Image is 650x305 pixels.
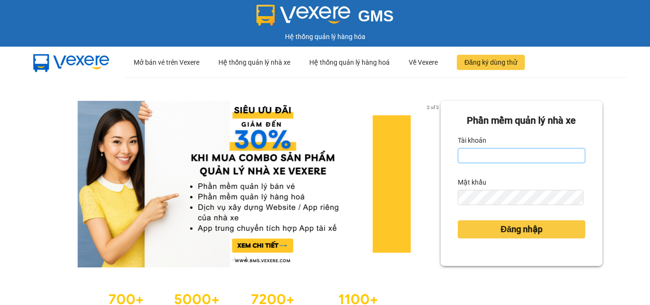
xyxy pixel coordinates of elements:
[464,57,517,68] span: Đăng ký dùng thử
[458,113,585,128] div: Phần mềm quản lý nhà xe
[48,101,61,267] button: previous slide / item
[409,47,438,78] div: Về Vexere
[134,47,199,78] div: Mở bán vé trên Vexere
[24,47,119,78] img: mbUUG5Q.png
[457,55,525,70] button: Đăng ký dùng thử
[256,14,394,22] a: GMS
[309,47,390,78] div: Hệ thống quản lý hàng hoá
[242,256,246,260] li: slide item 2
[256,5,351,26] img: logo 2
[427,101,441,267] button: next slide / item
[458,148,585,163] input: Tài khoản
[254,256,257,260] li: slide item 3
[458,133,486,148] label: Tài khoản
[218,47,290,78] div: Hệ thống quản lý nhà xe
[458,220,585,238] button: Đăng nhập
[358,7,394,25] span: GMS
[501,223,542,236] span: Đăng nhập
[2,31,648,42] div: Hệ thống quản lý hàng hóa
[231,256,235,260] li: slide item 1
[458,190,583,205] input: Mật khẩu
[424,101,441,113] p: 2 of 3
[458,175,486,190] label: Mật khẩu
